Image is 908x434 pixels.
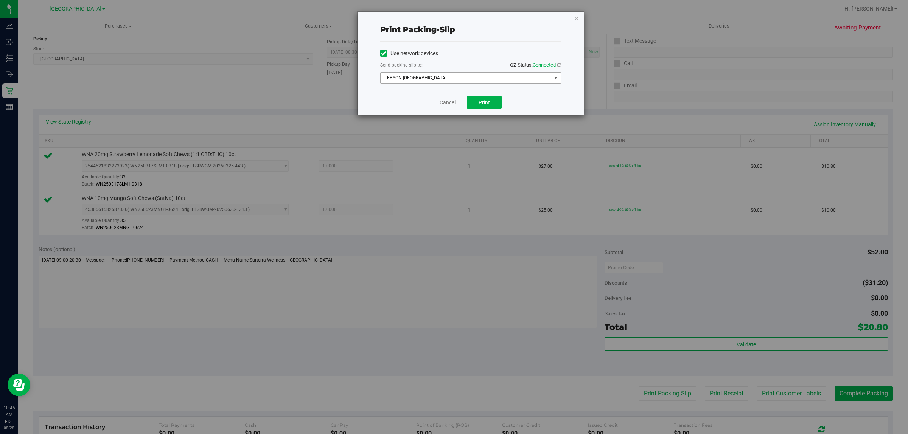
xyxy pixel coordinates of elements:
[467,96,502,109] button: Print
[8,374,30,396] iframe: Resource center
[380,25,455,34] span: Print packing-slip
[551,73,560,83] span: select
[533,62,556,68] span: Connected
[479,99,490,105] span: Print
[380,50,438,57] label: Use network devices
[440,99,456,107] a: Cancel
[380,62,423,68] label: Send packing-slip to:
[381,73,551,83] span: EPSON-[GEOGRAPHIC_DATA]
[510,62,561,68] span: QZ Status:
